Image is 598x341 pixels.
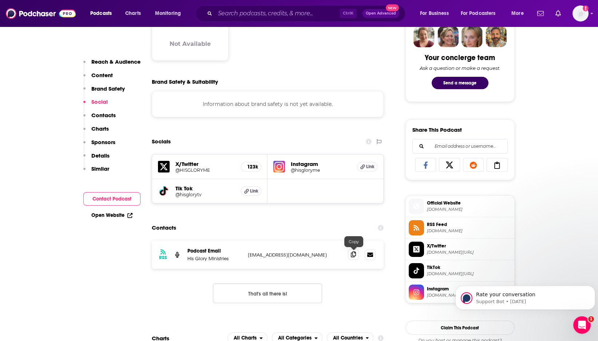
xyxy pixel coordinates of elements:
button: Claim This Podcast [405,321,515,335]
p: Charts [91,125,109,132]
p: His Glory Ministries [187,255,242,262]
button: open menu [150,8,190,19]
img: Podchaser - Follow, Share and Rate Podcasts [6,7,76,20]
a: Share on X/Twitter [439,158,460,172]
button: Charts [83,125,109,139]
img: iconImage [273,161,285,173]
a: X/Twitter[DOMAIN_NAME][URL] [409,242,511,257]
span: X/Twitter [427,243,511,249]
a: Copy Link [487,158,508,172]
h5: 123k [247,164,255,170]
span: All Charts [234,336,257,341]
p: Social [91,98,108,105]
span: Monitoring [155,8,181,19]
a: Official Website[DOMAIN_NAME] [409,199,511,214]
span: Link [366,164,375,170]
span: Instagram [427,286,511,292]
p: Content [91,72,113,79]
h2: Contacts [152,221,176,235]
button: Similar [83,165,109,179]
span: For Podcasters [461,8,496,19]
span: For Business [420,8,449,19]
span: Ctrl K [340,9,357,18]
div: Ask a question or make a request. [420,65,500,71]
a: TikTok[DOMAIN_NAME][URL] [409,263,511,278]
input: Email address or username... [419,139,502,153]
span: Official Website [427,200,511,206]
h3: Not Available [170,40,211,47]
span: podcasts.subsplash.com [427,228,511,234]
a: Link [241,186,261,196]
span: TikTok [427,264,511,271]
span: Podcasts [90,8,112,19]
a: RSS Feed[DOMAIN_NAME] [409,220,511,235]
p: Reach & Audience [91,58,140,65]
button: Show profile menu [573,5,589,21]
h2: Socials [152,135,171,148]
h3: RSS [159,255,167,261]
iframe: Intercom live chat [573,316,591,334]
span: Link [250,188,258,194]
img: User Profile [573,5,589,21]
h5: Tik Tok [175,185,235,192]
h5: Instagram [291,160,351,167]
button: Send a message [432,77,488,89]
div: Your concierge team [425,53,495,62]
img: Jules Profile [462,26,483,47]
button: Contacts [83,112,116,125]
button: Reach & Audience [83,58,140,72]
span: hisglory.me [427,207,511,212]
span: instagram.com/hisgloryme [427,293,511,298]
img: Barbara Profile [437,26,459,47]
span: All Countries [333,336,363,341]
a: Open Website [91,212,132,218]
a: @hisgloryme [291,167,351,173]
a: Instagram[DOMAIN_NAME][URL] [409,285,511,300]
p: Sponsors [91,139,115,146]
h3: Share This Podcast [412,126,462,133]
button: Open AdvancedNew [363,9,399,18]
p: Contacts [91,112,116,119]
a: Link [357,162,377,171]
span: Logged in as TinaPugh [573,5,589,21]
div: Search followers [412,139,508,154]
p: [EMAIL_ADDRESS][DOMAIN_NAME] [248,252,342,258]
span: Charts [125,8,141,19]
button: Contact Podcast [83,192,140,206]
div: Search podcasts, credits, & more... [202,5,412,22]
span: 1 [588,316,594,322]
p: Brand Safety [91,85,125,92]
span: All Categories [278,336,312,341]
iframe: Intercom notifications message [452,270,598,321]
div: Copy [344,236,363,247]
a: @hisglorytv [175,192,235,197]
span: twitter.com/HISGLORYME [427,250,511,255]
p: Podcast Email [187,248,242,254]
a: Charts [120,8,145,19]
button: open menu [415,8,458,19]
p: Similar [91,165,109,172]
span: New [386,4,399,11]
h5: X/Twitter [175,160,235,167]
h5: @HISGLORYME [175,167,235,173]
a: Show notifications dropdown [534,7,547,20]
button: open menu [85,8,121,19]
div: Information about brand safety is not yet available. [152,91,384,117]
button: open menu [506,8,533,19]
img: Sydney Profile [413,26,435,47]
span: Open Advanced [366,12,396,15]
p: Details [91,152,110,159]
a: Show notifications dropdown [553,7,564,20]
h2: Brand Safety & Suitability [152,78,218,85]
input: Search podcasts, credits, & more... [215,8,340,19]
span: More [511,8,524,19]
button: Details [83,152,110,166]
span: RSS Feed [427,221,511,228]
button: Social [83,98,108,112]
